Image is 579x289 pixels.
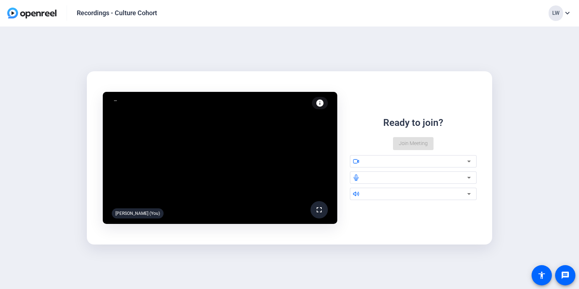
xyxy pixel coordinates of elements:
[537,271,546,280] mat-icon: accessibility
[549,5,563,21] div: LW
[383,116,443,130] div: Ready to join?
[77,9,157,17] div: Recordings - Culture Cohort
[7,8,56,18] img: OpenReel logo
[561,271,570,280] mat-icon: message
[315,205,324,214] mat-icon: fullscreen
[316,99,324,107] mat-icon: info
[112,208,164,218] div: [PERSON_NAME] (You)
[563,9,572,17] mat-icon: expand_more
